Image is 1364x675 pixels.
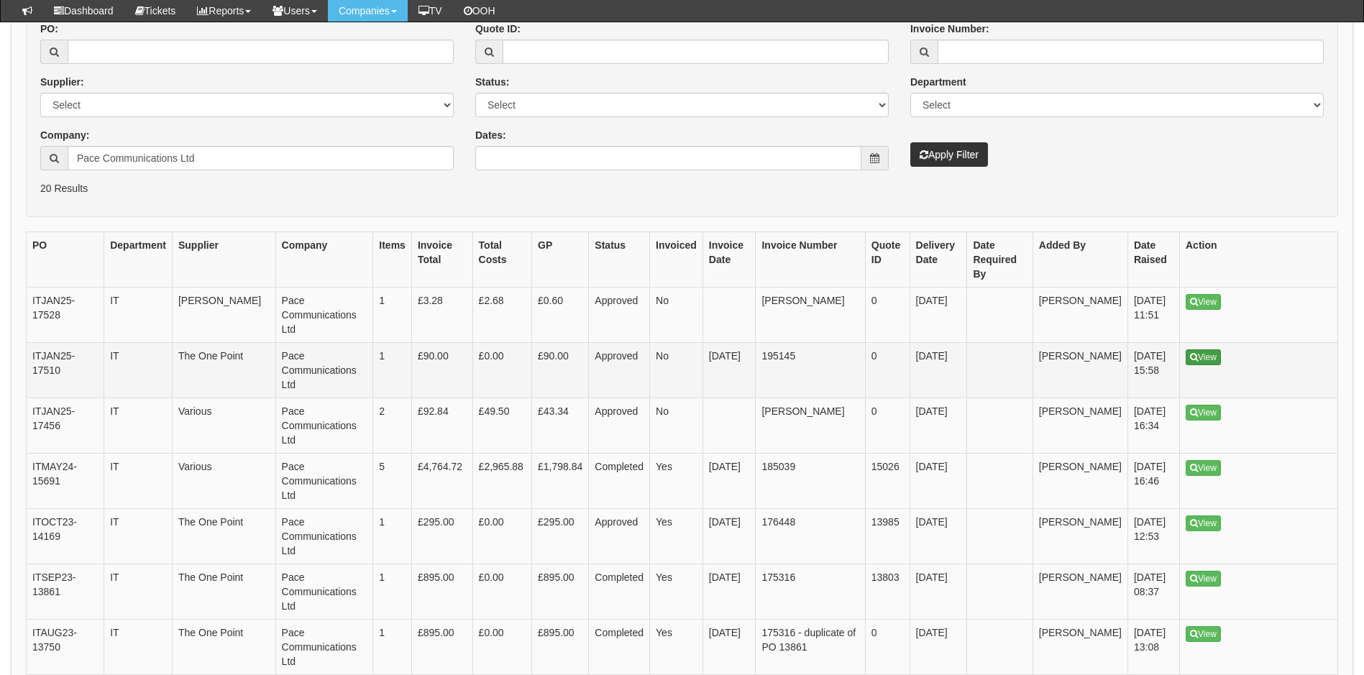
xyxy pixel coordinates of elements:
[40,75,84,89] label: Supplier:
[172,454,275,509] td: Various
[702,564,756,620] td: [DATE]
[1127,509,1179,564] td: [DATE] 12:53
[172,398,275,454] td: Various
[910,75,966,89] label: Department
[910,288,967,343] td: [DATE]
[411,564,472,620] td: £895.00
[275,232,373,288] th: Company
[27,564,104,620] td: ITSEP23-13861
[411,454,472,509] td: £4,764.72
[373,288,412,343] td: 1
[1186,460,1221,476] a: View
[104,398,173,454] td: IT
[702,509,756,564] td: [DATE]
[532,454,589,509] td: £1,798.84
[532,232,589,288] th: GP
[373,564,412,620] td: 1
[172,288,275,343] td: [PERSON_NAME]
[756,564,865,620] td: 175316
[104,232,173,288] th: Department
[756,509,865,564] td: 176448
[589,564,650,620] td: Completed
[589,509,650,564] td: Approved
[1180,232,1338,288] th: Action
[532,398,589,454] td: £43.34
[104,454,173,509] td: IT
[27,398,104,454] td: ITJAN25-17456
[589,343,650,398] td: Approved
[411,343,472,398] td: £90.00
[910,509,967,564] td: [DATE]
[1033,564,1127,620] td: [PERSON_NAME]
[589,454,650,509] td: Completed
[475,128,506,142] label: Dates:
[1127,454,1179,509] td: [DATE] 16:46
[275,398,373,454] td: Pace Communications Ltd
[756,620,865,675] td: 175316 - duplicate of PO 13861
[865,343,910,398] td: 0
[589,398,650,454] td: Approved
[865,509,910,564] td: 13985
[475,22,521,36] label: Quote ID:
[910,398,967,454] td: [DATE]
[40,181,1324,196] p: 20 Results
[865,620,910,675] td: 0
[373,454,412,509] td: 5
[910,564,967,620] td: [DATE]
[1033,288,1127,343] td: [PERSON_NAME]
[650,398,703,454] td: No
[172,620,275,675] td: The One Point
[275,564,373,620] td: Pace Communications Ltd
[756,288,865,343] td: [PERSON_NAME]
[472,454,531,509] td: £2,965.88
[650,620,703,675] td: Yes
[27,232,104,288] th: PO
[373,232,412,288] th: Items
[865,288,910,343] td: 0
[275,288,373,343] td: Pace Communications Ltd
[702,232,756,288] th: Invoice Date
[702,343,756,398] td: [DATE]
[40,22,58,36] label: PO:
[27,288,104,343] td: ITJAN25-17528
[650,343,703,398] td: No
[472,288,531,343] td: £2.68
[27,343,104,398] td: ITJAN25-17510
[104,564,173,620] td: IT
[275,509,373,564] td: Pace Communications Ltd
[411,398,472,454] td: £92.84
[1127,620,1179,675] td: [DATE] 13:08
[589,232,650,288] th: Status
[1186,515,1221,531] a: View
[1186,349,1221,365] a: View
[650,288,703,343] td: No
[1186,294,1221,310] a: View
[104,343,173,398] td: IT
[472,343,531,398] td: £0.00
[172,564,275,620] td: The One Point
[589,288,650,343] td: Approved
[650,454,703,509] td: Yes
[27,620,104,675] td: ITAUG23-13750
[172,509,275,564] td: The One Point
[589,620,650,675] td: Completed
[1127,343,1179,398] td: [DATE] 15:58
[910,232,967,288] th: Delivery Date
[865,232,910,288] th: Quote ID
[275,343,373,398] td: Pace Communications Ltd
[411,288,472,343] td: £3.28
[910,620,967,675] td: [DATE]
[1186,571,1221,587] a: View
[1127,564,1179,620] td: [DATE] 08:37
[411,509,472,564] td: £295.00
[532,509,589,564] td: £295.00
[1033,343,1127,398] td: [PERSON_NAME]
[472,232,531,288] th: Total Costs
[40,128,89,142] label: Company:
[472,564,531,620] td: £0.00
[865,564,910,620] td: 13803
[910,454,967,509] td: [DATE]
[650,232,703,288] th: Invoiced
[472,509,531,564] td: £0.00
[1033,454,1127,509] td: [PERSON_NAME]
